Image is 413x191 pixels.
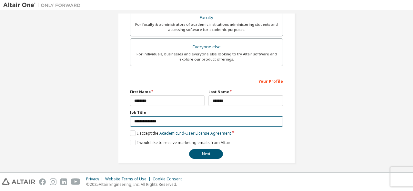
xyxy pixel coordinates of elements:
img: youtube.svg [71,178,80,185]
img: altair_logo.svg [2,178,35,185]
div: Privacy [86,177,105,182]
label: Last Name [208,89,283,94]
label: Job Title [130,110,283,115]
button: Next [189,149,223,159]
div: Your Profile [130,76,283,86]
img: Altair One [3,2,84,8]
div: Everyone else [134,43,279,52]
a: Academic End-User License Agreement [159,130,231,136]
p: © 2025 Altair Engineering, Inc. All Rights Reserved. [86,182,186,187]
label: I accept the [130,130,231,136]
label: First Name [130,89,205,94]
label: I would like to receive marketing emails from Altair [130,140,230,145]
div: Cookie Consent [153,177,186,182]
img: facebook.svg [39,178,46,185]
div: For faculty & administrators of academic institutions administering students and accessing softwa... [134,22,279,32]
div: For individuals, businesses and everyone else looking to try Altair software and explore our prod... [134,52,279,62]
img: linkedin.svg [60,178,67,185]
div: Faculty [134,13,279,22]
img: instagram.svg [50,178,56,185]
div: Website Terms of Use [105,177,153,182]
